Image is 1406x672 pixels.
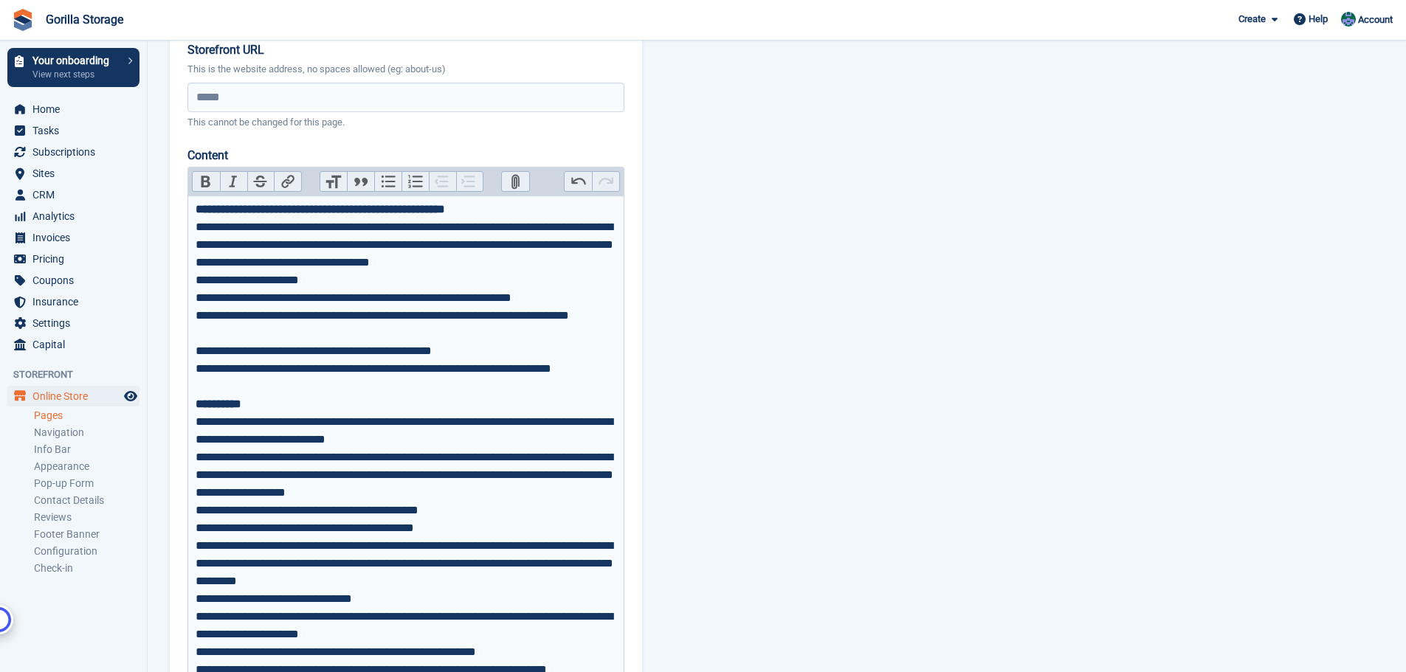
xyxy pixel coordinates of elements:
[1309,12,1328,27] span: Help
[456,172,483,191] button: Increase Level
[32,334,121,355] span: Capital
[7,206,139,226] a: menu
[34,426,139,440] a: Navigation
[7,163,139,184] a: menu
[1341,12,1356,27] img: Leesha Sutherland
[187,41,624,59] label: Storefront URL
[7,313,139,333] a: menu
[374,172,402,191] button: Bullets
[220,172,247,191] button: Italic
[7,249,139,269] a: menu
[187,62,624,77] p: This is the website address, no spaces allowed (eg: about-us)
[7,120,139,141] a: menu
[347,172,374,191] button: Quote
[34,561,139,575] a: Check-in
[32,313,121,333] span: Settings
[7,291,139,312] a: menu
[274,172,301,191] button: Link
[565,172,592,191] button: Undo
[13,367,147,382] span: Storefront
[402,172,429,191] button: Numbers
[592,172,619,191] button: Redo
[7,386,139,406] a: menu
[32,99,121,119] span: Home
[34,443,139,457] a: Info Bar
[34,544,139,558] a: Configuration
[7,227,139,248] a: menu
[1238,12,1266,27] span: Create
[7,334,139,355] a: menu
[32,142,121,162] span: Subscriptions
[32,291,121,312] span: Insurance
[12,9,34,31] img: stora-icon-8386f47178a22dfd0bd8f6a31ec36ba5ce8667c1dd55bd0f319d3a0aa187defe.svg
[32,163,121,184] span: Sites
[247,172,275,191] button: Strikethrough
[122,387,139,405] a: Preview store
[32,68,120,81] p: View next steps
[7,48,139,87] a: Your onboarding View next steps
[34,510,139,524] a: Reviews
[320,172,348,191] button: Heading
[32,386,121,406] span: Online Store
[32,206,121,226] span: Analytics
[32,249,121,269] span: Pricing
[40,7,129,32] a: Gorilla Storage
[7,99,139,119] a: menu
[7,184,139,205] a: menu
[32,270,121,291] span: Coupons
[7,142,139,162] a: menu
[32,184,121,205] span: CRM
[502,172,529,191] button: Attach Files
[32,227,121,248] span: Invoices
[34,477,139,491] a: Pop-up Form
[32,55,120,66] p: Your onboarding
[34,493,139,508] a: Contact Details
[429,172,456,191] button: Decrease Level
[34,409,139,423] a: Pages
[187,115,624,130] p: This cannot be changed for this page.
[187,147,624,164] label: Content
[193,172,220,191] button: Bold
[34,460,139,474] a: Appearance
[34,527,139,541] a: Footer Banner
[7,270,139,291] a: menu
[32,120,121,141] span: Tasks
[1358,13,1393,27] span: Account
